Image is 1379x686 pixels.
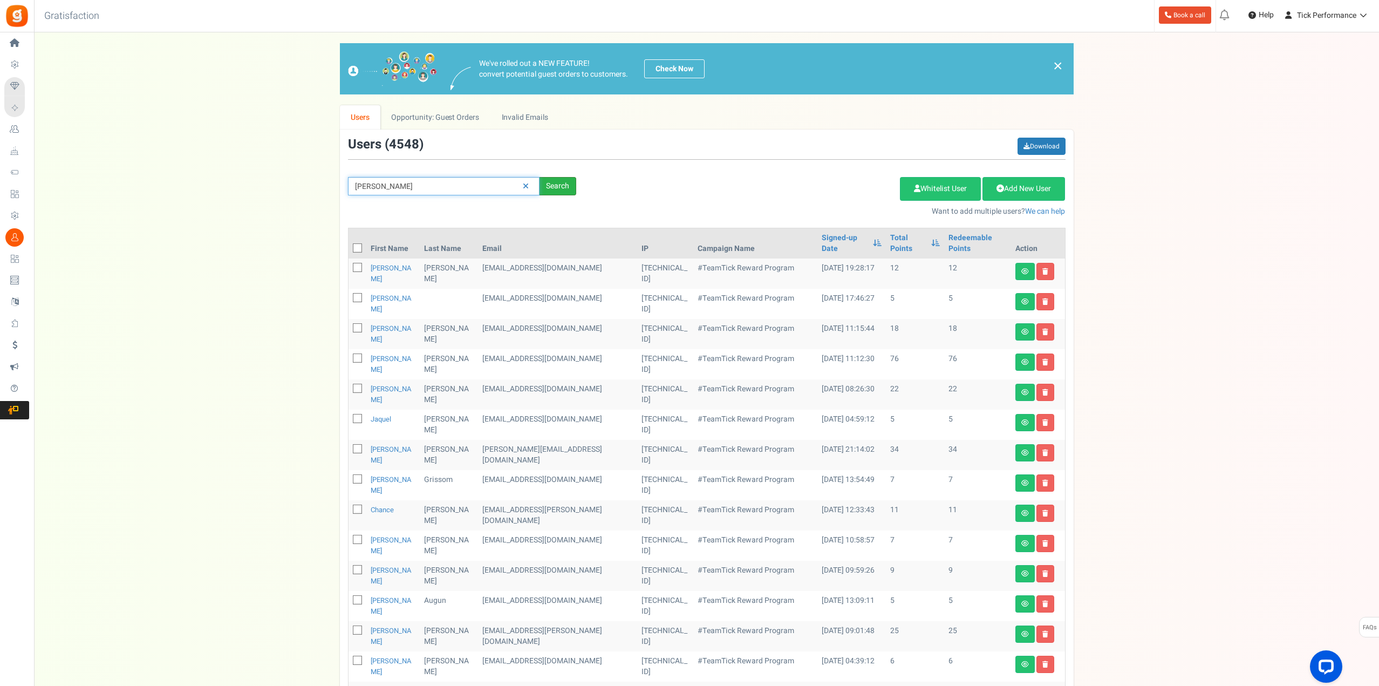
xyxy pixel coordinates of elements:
i: Delete user [1042,268,1048,275]
i: View details [1021,480,1029,486]
i: Delete user [1042,661,1048,668]
i: View details [1021,389,1029,396]
i: View details [1021,419,1029,426]
a: Jaquel [371,414,391,424]
td: [TECHNICAL_ID] [637,651,693,682]
td: 12 [944,259,1011,289]
td: [DATE] 11:15:44 [817,319,886,349]
td: 5 [886,289,944,319]
td: [DATE] 13:09:11 [817,591,886,621]
a: We can help [1025,206,1065,217]
td: [TECHNICAL_ID] [637,319,693,349]
a: [PERSON_NAME] [371,293,412,314]
a: [PERSON_NAME] [371,323,412,344]
th: Campaign Name [693,228,817,259]
td: Team Tick [478,349,637,379]
i: Delete user [1042,450,1048,456]
i: Delete user [1042,359,1048,365]
td: 18 [944,319,1011,349]
td: [DATE] 19:28:17 [817,259,886,289]
td: 11 [944,500,1011,531]
i: View details [1021,570,1029,577]
td: [TECHNICAL_ID] [637,500,693,531]
td: [PERSON_NAME] [420,410,478,440]
td: [TECHNICAL_ID] [637,470,693,500]
i: Delete user [1042,570,1048,577]
td: 7 [944,470,1011,500]
i: View details [1021,298,1029,305]
a: [PERSON_NAME] [371,565,412,586]
a: × [1053,59,1063,72]
td: #TeamTick Reward Program [693,591,817,621]
td: 76 [944,349,1011,379]
td: Team Tick [478,621,637,651]
td: 5 [944,410,1011,440]
a: Total Points [890,233,926,254]
a: Users [340,105,381,130]
div: Search [540,177,576,195]
a: [PERSON_NAME] [371,474,412,495]
i: Delete user [1042,631,1048,637]
a: [PERSON_NAME] [371,626,412,647]
td: [TECHNICAL_ID] [637,531,693,561]
td: 25 [944,621,1011,651]
a: [PERSON_NAME] [371,263,412,284]
td: [PERSON_NAME] [420,561,478,591]
i: Delete user [1042,601,1048,607]
span: Tick Performance [1297,10,1356,21]
span: FAQs [1362,617,1377,638]
i: View details [1021,268,1029,275]
h3: Users ( ) [348,138,424,152]
td: Augun [420,591,478,621]
td: #TeamTick Reward Program [693,349,817,379]
th: Email [478,228,637,259]
i: Delete user [1042,389,1048,396]
td: [PERSON_NAME] [420,319,478,349]
a: Signed-up Date [822,233,868,254]
td: Team Tick [478,591,637,621]
td: #TeamTick Reward Program [693,470,817,500]
td: Team Tick [478,651,637,682]
td: Team Tick [478,561,637,591]
p: We've rolled out a NEW FEATURE! convert potential guest orders to customers. [479,58,628,80]
th: Last Name [420,228,478,259]
a: [PERSON_NAME] [371,354,412,375]
i: Delete user [1042,510,1048,517]
a: Download [1018,138,1066,155]
td: [PERSON_NAME] [420,621,478,651]
td: 22 [944,379,1011,410]
input: Search by email or name [348,177,540,195]
td: #TeamTick Reward Program [693,621,817,651]
th: First Name [366,228,420,259]
td: Team Tick [478,379,637,410]
td: #TeamTick Reward Program [693,561,817,591]
i: Delete user [1042,298,1048,305]
td: [DATE] 09:59:26 [817,561,886,591]
a: Help [1244,6,1278,24]
a: [PERSON_NAME] [371,656,412,677]
td: [TECHNICAL_ID] [637,440,693,470]
td: 25 [886,621,944,651]
td: [DATE] 09:01:48 [817,621,886,651]
td: #TeamTick Reward Program [693,440,817,470]
td: 34 [886,440,944,470]
td: [PERSON_NAME] [420,500,478,531]
td: [TECHNICAL_ID] [637,410,693,440]
i: Delete user [1042,419,1048,426]
td: 7 [886,470,944,500]
td: [PERSON_NAME] [420,379,478,410]
h3: Gratisfaction [32,5,111,27]
td: [TECHNICAL_ID] [637,621,693,651]
td: 34 [944,440,1011,470]
td: [PERSON_NAME] [420,349,478,379]
td: #TeamTick Reward Program [693,500,817,531]
img: images [348,51,437,86]
td: 6 [944,651,1011,682]
img: Gratisfaction [5,4,29,28]
td: [DATE] 17:46:27 [817,289,886,319]
td: [TECHNICAL_ID] [637,289,693,319]
i: View details [1021,540,1029,547]
td: [TECHNICAL_ID] [637,591,693,621]
td: 18 [886,319,944,349]
i: View details [1021,510,1029,517]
